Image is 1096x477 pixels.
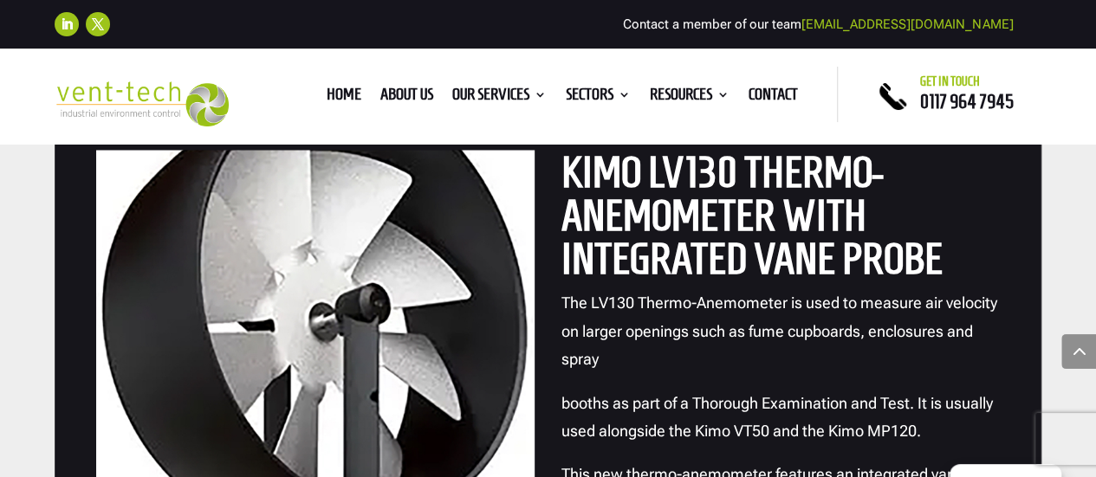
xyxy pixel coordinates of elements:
span: Get in touch [919,74,979,88]
h2: KIMO LV130 Thermo-Anemometer with Integrated Vane Probe [561,150,1000,288]
a: Resources [650,88,730,107]
span: Contact a member of our team [623,16,1013,32]
a: Contact [749,88,798,107]
a: About us [380,88,433,107]
a: 0117 964 7945 [919,91,1013,112]
p: booths as part of a Thorough Examination and Test. It is usually used alongside the Kimo VT50 and... [561,389,1000,461]
a: Follow on X [86,12,110,36]
a: Home [327,88,361,107]
a: Sectors [566,88,631,107]
p: The LV130 Thermo-Anemometer is used to measure air velocity on larger openings such as fume cupbo... [561,288,1000,388]
a: Our Services [452,88,547,107]
img: 2023-09-27T08_35_16.549ZVENT-TECH---Clear-background [55,81,228,126]
a: Follow on LinkedIn [55,12,79,36]
a: [EMAIL_ADDRESS][DOMAIN_NAME] [801,16,1013,32]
